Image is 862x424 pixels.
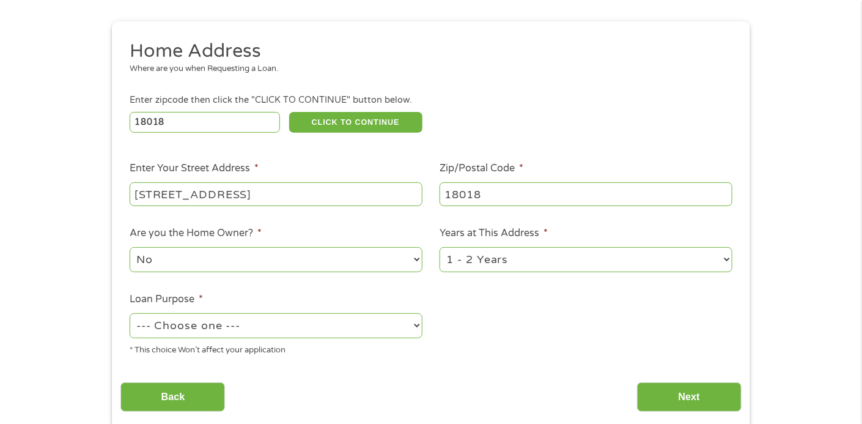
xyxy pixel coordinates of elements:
[130,227,262,240] label: Are you the Home Owner?
[130,182,422,206] input: 1 Main Street
[130,63,724,75] div: Where are you when Requesting a Loan.
[130,340,422,357] div: * This choice Won’t affect your application
[130,293,203,306] label: Loan Purpose
[120,382,225,412] input: Back
[130,94,732,107] div: Enter zipcode then click the "CLICK TO CONTINUE" button below.
[130,39,724,64] h2: Home Address
[440,162,523,175] label: Zip/Postal Code
[289,112,422,133] button: CLICK TO CONTINUE
[130,162,259,175] label: Enter Your Street Address
[637,382,742,412] input: Next
[440,227,548,240] label: Years at This Address
[130,112,281,133] input: Enter Zipcode (e.g 01510)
